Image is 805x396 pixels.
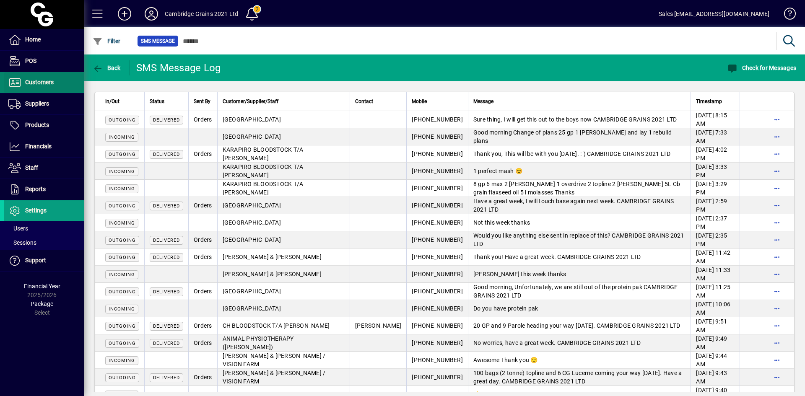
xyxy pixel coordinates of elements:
[691,369,740,386] td: [DATE] 9:43 AM
[468,111,691,128] td: Sure thing, I will get this out to the boys now CAMBRIDGE GRAINS 2021 LTD
[109,203,136,209] span: OUTGOING
[659,7,769,21] div: Sales [EMAIL_ADDRESS][DOMAIN_NAME]
[770,353,784,367] button: More options
[468,283,691,300] td: Good morning, Unfortunately, we are still out of the protein pak CAMBRIDGE GRAINS 2021 LTD
[770,199,784,212] button: More options
[111,6,138,21] button: Add
[691,197,740,214] td: [DATE] 2:59 PM
[8,225,28,232] span: Users
[4,136,84,157] a: Financials
[770,302,784,315] button: More options
[691,111,740,128] td: [DATE] 8:15 AM
[4,179,84,200] a: Reports
[109,341,136,346] span: OUTGOING
[91,60,123,75] button: Back
[105,97,119,106] span: In/Out
[109,358,135,363] span: INCOMING
[770,233,784,246] button: More options
[4,250,84,271] a: Support
[468,369,691,386] td: 100 bags (2 tonne) topline and 6 CG Lucerne coming your way [DATE]. Have a great day. CAMBRIDGE G...
[109,135,135,140] span: INCOMING
[691,317,740,334] td: [DATE] 9:51 AM
[25,36,41,43] span: Home
[770,267,784,281] button: More options
[473,97,493,106] span: Message
[412,271,463,277] span: [PHONE_NUMBER]
[468,197,691,214] td: Have a great week, I will touch base again next week. CAMBRIDGE GRAINS 2021 LTD
[4,115,84,136] a: Products
[4,158,84,179] a: Staff
[4,51,84,72] a: POS
[691,334,740,352] td: [DATE] 9:49 AM
[4,236,84,250] a: Sessions
[25,57,36,64] span: POS
[468,163,691,180] td: 1 perfect mash 😊
[468,214,691,231] td: Not this week thanks
[141,37,175,45] span: SMS Message
[223,181,304,196] span: KARAPIRO BLOODSTOCK T/A [PERSON_NAME]
[223,163,304,179] span: KARAPIRO BLOODSTOCK T/A [PERSON_NAME]
[153,152,180,157] span: Delivered
[223,288,281,295] span: [GEOGRAPHIC_DATA]
[412,288,463,295] span: [PHONE_NUMBER]
[770,285,784,298] button: More options
[691,231,740,248] td: [DATE] 2:35 PM
[412,150,463,157] span: [PHONE_NUMBER]
[770,130,784,143] button: More options
[468,248,691,266] td: Thank you! Have a great week. CAMBRIDGE GRAINS 2021 LTD
[4,221,84,236] a: Users
[109,289,136,295] span: OUTGOING
[93,38,121,44] span: Filter
[468,334,691,352] td: No worries, have a great week. CAMBRIDGE GRAINS 2021 LTD
[8,239,36,246] span: Sessions
[194,288,212,295] span: Orders
[412,236,463,243] span: [PHONE_NUMBER]
[109,324,136,329] span: OUTGOING
[25,143,52,150] span: Financials
[109,375,136,380] span: OUTGOING
[194,254,212,260] span: Orders
[691,145,740,163] td: [DATE] 4:02 PM
[412,254,463,260] span: [PHONE_NUMBER]
[223,352,326,368] span: [PERSON_NAME] & [PERSON_NAME] / VISION FARM
[25,100,49,107] span: Suppliers
[412,97,427,106] span: Mobile
[194,97,210,106] span: Sent By
[770,319,784,332] button: More options
[153,255,180,260] span: Delivered
[194,322,212,329] span: Orders
[691,163,740,180] td: [DATE] 3:33 PM
[223,146,304,161] span: KARAPIRO BLOODSTOCK T/A [PERSON_NAME]
[691,248,740,266] td: [DATE] 11:42 AM
[223,370,326,385] span: [PERSON_NAME] & [PERSON_NAME] / VISION FARM
[412,219,463,226] span: [PHONE_NUMBER]
[24,283,60,290] span: Financial Year
[691,266,740,283] td: [DATE] 11:33 AM
[31,300,53,307] span: Package
[468,128,691,145] td: Good morning Change of plans 25 gp 1 [PERSON_NAME] and lay 1 rebuild plans
[223,133,281,140] span: [GEOGRAPHIC_DATA]
[150,97,164,106] span: Status
[4,29,84,50] a: Home
[109,306,135,312] span: INCOMING
[109,238,136,243] span: OUTGOING
[194,236,212,243] span: Orders
[778,2,795,29] a: Knowledge Base
[194,116,212,123] span: Orders
[468,145,691,163] td: Thank you, This will be with you [DATE]. :-) CAMBRIDGE GRAINS 2021 LTD
[223,236,281,243] span: [GEOGRAPHIC_DATA]
[109,152,136,157] span: OUTGOING
[194,202,212,209] span: Orders
[223,97,278,106] span: Customer/Supplier/Staff
[194,339,212,346] span: Orders
[194,374,212,380] span: Orders
[770,113,784,126] button: More options
[91,34,123,49] button: Filter
[153,324,180,329] span: Delivered
[412,202,463,209] span: [PHONE_NUMBER]
[770,181,784,195] button: More options
[165,7,238,21] div: Cambridge Grains 2021 Ltd
[223,254,322,260] span: [PERSON_NAME] & [PERSON_NAME]
[696,97,735,106] div: Timestamp
[153,203,180,209] span: Delivered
